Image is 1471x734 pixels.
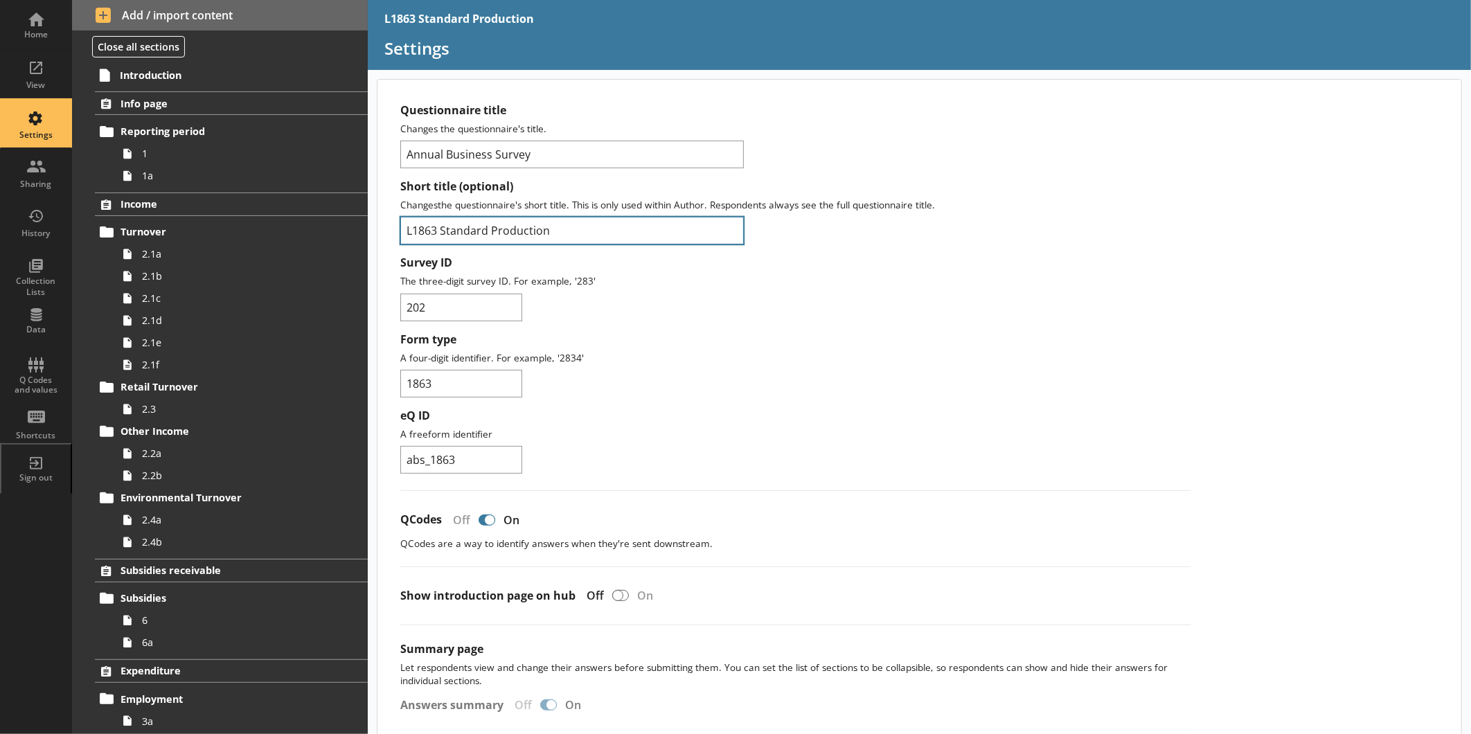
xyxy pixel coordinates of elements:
span: 2.1f [142,358,323,371]
a: Retail Turnover [95,376,368,398]
p: A freeform identifier [400,427,1191,440]
span: 2.1a [142,247,323,260]
h1: Settings [384,37,1454,59]
span: 2.3 [142,402,323,415]
a: Employment [95,688,368,710]
div: Off [576,588,609,603]
li: Other Income2.2a2.2b [101,420,368,487]
li: Subsidies receivableSubsidies66a [72,559,368,654]
span: Environmental Turnover [121,491,318,504]
a: 2.4a [116,509,368,531]
label: Show introduction page on hub [400,589,576,603]
span: 2.1c [142,292,323,305]
label: QCodes [400,512,442,527]
a: Info page [95,91,368,115]
a: 2.1c [116,287,368,310]
p: Changes the questionnaire's title. [400,122,1191,135]
div: View [12,80,60,91]
div: History [12,228,60,239]
li: Subsidies66a [101,587,368,654]
label: Summary page [400,642,1191,656]
span: 1a [142,169,323,182]
span: Reporting period [121,125,318,138]
div: Shortcuts [12,430,60,441]
span: Employment [121,692,318,706]
a: 2.2b [116,465,368,487]
div: Data [12,324,60,335]
a: 2.1d [116,310,368,332]
a: 2.1a [116,243,368,265]
span: 2.4a [142,513,323,526]
span: 1 [142,147,323,160]
span: 3a [142,715,323,728]
span: 2.1e [142,336,323,349]
span: Income [121,197,318,211]
div: Sign out [12,472,60,483]
p: Changes the questionnaire's short title. This is only used within Author. Respondents always see ... [400,198,1191,211]
a: 2.1b [116,265,368,287]
a: 2.1e [116,332,368,354]
a: 2.3 [116,398,368,420]
a: Subsidies [95,587,368,609]
a: Other Income [95,420,368,442]
p: The three-digit survey ID. For example, '283' [400,274,1191,287]
label: Form type [400,332,1191,347]
a: 1 [116,143,368,165]
span: 6a [142,636,323,649]
li: Reporting period11a [101,120,368,187]
a: 1a [116,165,368,187]
a: Environmental Turnover [95,487,368,509]
span: Expenditure [121,664,318,677]
span: Subsidies receivable [121,564,318,577]
span: Add / import content [96,8,345,23]
label: Short title (optional) [400,179,1191,194]
span: 2.1d [142,314,323,327]
div: On [498,512,531,528]
span: 6 [142,614,323,627]
label: Questionnaire title [400,103,1191,118]
a: Turnover [95,221,368,243]
li: Turnover2.1a2.1b2.1c2.1d2.1e2.1f [101,221,368,376]
li: Info pageReporting period11a [72,91,368,186]
div: Settings [12,129,60,141]
span: Retail Turnover [121,380,318,393]
a: Reporting period [95,120,368,143]
label: Survey ID [400,256,1191,270]
a: 3a [116,710,368,732]
div: Q Codes and values [12,375,60,395]
a: 6 [116,609,368,632]
span: 2.1b [142,269,323,283]
div: Sharing [12,179,60,190]
li: Environmental Turnover2.4a2.4b [101,487,368,553]
a: Income [95,193,368,216]
span: Turnover [121,225,318,238]
span: 2.2b [142,469,323,482]
div: Home [12,29,60,40]
li: IncomeTurnover2.1a2.1b2.1c2.1d2.1e2.1fRetail Turnover2.3Other Income2.2a2.2bEnvironmental Turnove... [72,193,368,553]
label: eQ ID [400,409,1191,423]
a: 2.2a [116,442,368,465]
div: L1863 Standard Production [384,11,534,26]
span: 2.2a [142,447,323,460]
a: 2.1f [116,354,368,376]
span: Subsidies [121,591,318,605]
span: Other Income [121,424,318,438]
div: On [632,588,664,603]
span: 2.4b [142,535,323,548]
a: Introduction [94,64,368,86]
span: Info page [121,97,318,110]
p: A four-digit identifier. For example, '2834' [400,351,1191,364]
a: 6a [116,632,368,654]
div: Collection Lists [12,276,60,297]
p: QCodes are a way to identify answers when they're sent downstream. [400,537,1191,550]
a: Subsidies receivable [95,559,368,582]
a: 2.4b [116,531,368,553]
button: Close all sections [92,36,185,57]
li: Retail Turnover2.3 [101,376,368,420]
p: Let respondents view and change their answers before submitting them. You can set the list of sec... [400,661,1191,687]
div: Off [442,512,476,528]
a: Expenditure [95,659,368,683]
span: Introduction [120,69,317,82]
